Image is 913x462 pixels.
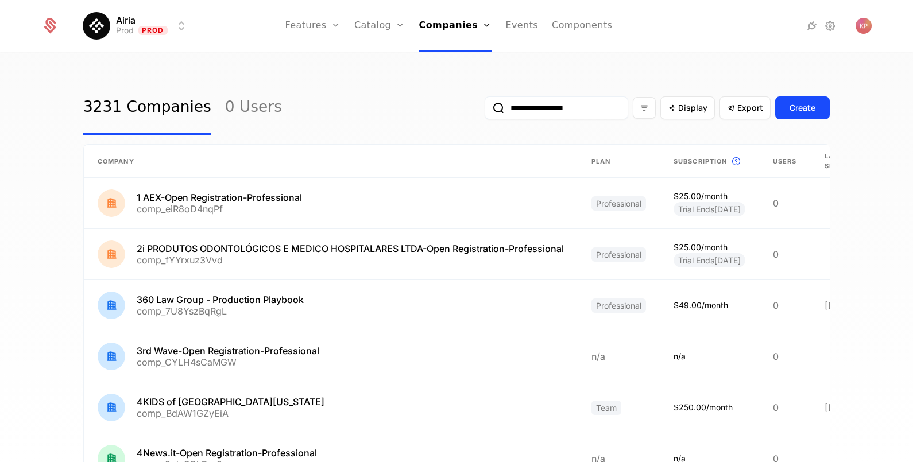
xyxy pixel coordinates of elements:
button: Open user button [856,18,872,34]
a: 3231 Companies [83,81,211,135]
span: Airia [116,15,136,25]
span: Subscription [674,157,727,166]
span: Display [678,102,707,114]
div: Prod [116,25,134,36]
button: Export [719,96,771,119]
span: Last seen [825,152,844,170]
th: Company [84,145,578,178]
img: Katrina Peek [856,18,872,34]
a: Settings [823,19,837,33]
div: Create [790,102,815,114]
th: Users [759,145,811,178]
th: Plan [578,145,660,178]
img: Airia [83,12,110,40]
span: Prod [138,26,168,35]
button: Filter options [633,97,656,119]
a: Integrations [805,19,819,33]
button: Display [660,96,715,119]
button: Select environment [86,13,188,38]
a: 0 Users [225,81,282,135]
span: Export [737,102,763,114]
button: Create [775,96,830,119]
